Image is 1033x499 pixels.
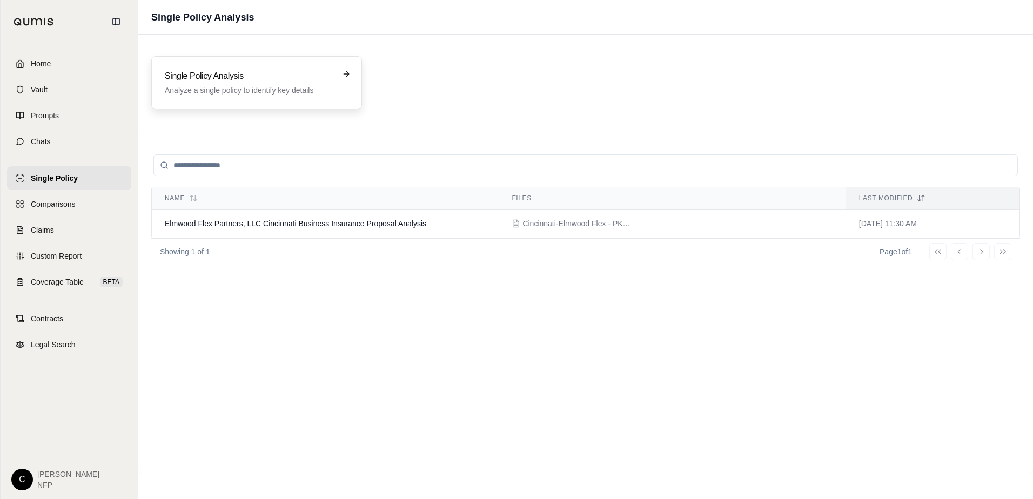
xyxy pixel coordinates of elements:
[859,194,1007,203] div: Last modified
[14,18,54,26] img: Qumis Logo
[100,277,123,287] span: BETA
[7,166,131,190] a: Single Policy
[880,246,912,257] div: Page 1 of 1
[31,339,76,350] span: Legal Search
[7,307,131,331] a: Contracts
[37,469,99,480] span: [PERSON_NAME]
[165,70,333,83] h3: Single Policy Analysis
[31,313,63,324] span: Contracts
[499,187,846,210] th: Files
[165,194,486,203] div: Name
[165,85,333,96] p: Analyze a single policy to identify key details
[165,219,426,228] span: Elmwood Flex Partners, LLC Cincinnati Business Insurance Proposal Analysis
[31,136,51,147] span: Chats
[7,333,131,356] a: Legal Search
[7,192,131,216] a: Comparisons
[7,218,131,242] a: Claims
[7,104,131,127] a: Prompts
[31,277,84,287] span: Coverage Table
[31,225,54,235] span: Claims
[7,52,131,76] a: Home
[37,480,99,490] span: NFP
[7,78,131,102] a: Vault
[31,110,59,121] span: Prompts
[108,13,125,30] button: Collapse sidebar
[31,58,51,69] span: Home
[31,173,78,184] span: Single Policy
[11,469,33,490] div: C
[31,251,82,261] span: Custom Report
[31,199,75,210] span: Comparisons
[151,10,254,25] h1: Single Policy Analysis
[7,130,131,153] a: Chats
[7,244,131,268] a: Custom Report
[522,218,630,229] span: Cincinnati-Elmwood Flex - PKG.pdf
[7,270,131,294] a: Coverage TableBETA
[846,210,1019,238] td: [DATE] 11:30 AM
[31,84,48,95] span: Vault
[160,246,210,257] p: Showing 1 of 1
